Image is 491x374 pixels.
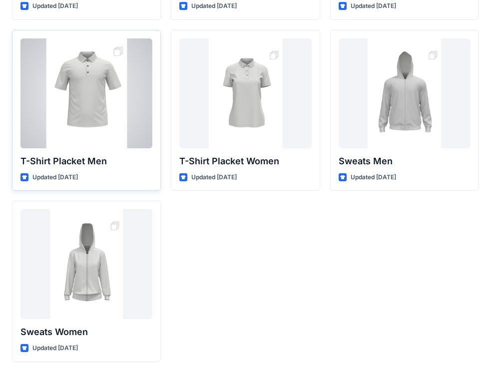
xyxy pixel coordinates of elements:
[32,1,78,11] p: Updated [DATE]
[179,154,311,168] p: T-Shirt Placket Women
[20,38,152,148] a: T-Shirt Placket Men
[339,154,471,168] p: Sweats Men
[191,172,237,183] p: Updated [DATE]
[179,38,311,148] a: T-Shirt Placket Women
[20,154,152,168] p: T-Shirt Placket Men
[339,38,471,148] a: Sweats Men
[32,343,78,354] p: Updated [DATE]
[32,172,78,183] p: Updated [DATE]
[20,325,152,339] p: Sweats Women
[351,1,396,11] p: Updated [DATE]
[191,1,237,11] p: Updated [DATE]
[20,209,152,319] a: Sweats Women
[351,172,396,183] p: Updated [DATE]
